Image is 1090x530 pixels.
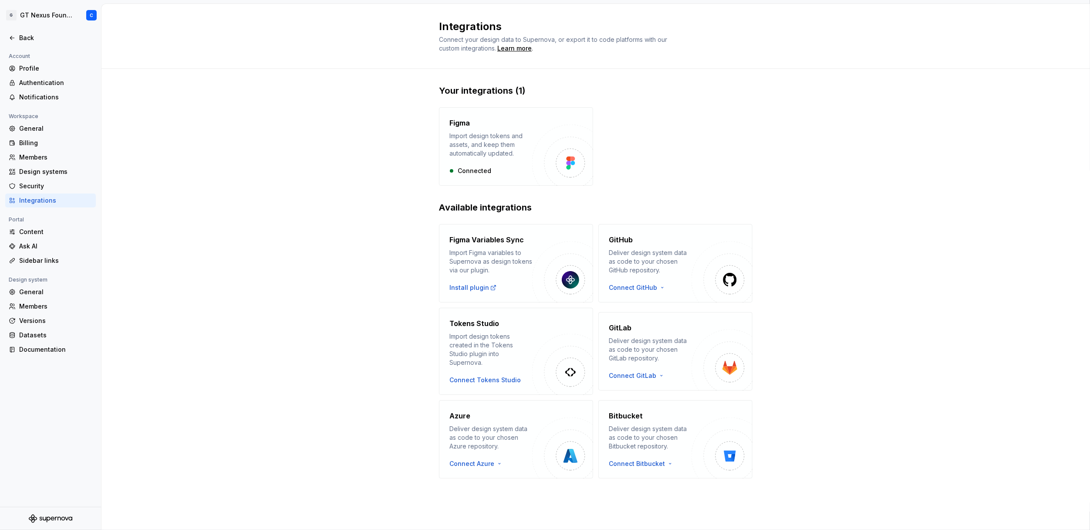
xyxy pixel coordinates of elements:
[5,165,96,179] a: Design systems
[449,248,532,275] div: Import Figma variables to Supernova as design tokens via our plugin.
[609,371,668,380] button: Connect GitLab
[609,459,665,468] span: Connect Bitbucket
[29,514,72,523] svg: Supernova Logo
[19,64,92,73] div: Profile
[609,411,643,421] h4: Bitbucket
[19,196,92,205] div: Integrations
[598,308,753,395] button: GitLabDeliver design system data as code to your chosen GitLab repository.Connect GitLab
[449,132,532,158] div: Import design tokens and assets, and keep them automatically updated.
[439,400,593,479] button: AzureDeliver design system data as code to your chosen Azure repository.Connect Azure
[19,182,92,190] div: Security
[19,93,92,102] div: Notifications
[5,285,96,299] a: General
[5,31,96,45] a: Back
[19,242,92,251] div: Ask AI
[5,179,96,193] a: Security
[19,228,92,236] div: Content
[19,34,92,42] div: Back
[5,76,96,90] a: Authentication
[2,6,99,25] button: GGT Nexus FoundationsC
[439,224,593,302] button: Figma Variables SyncImport Figma variables to Supernova as design tokens via our plugin.Install p...
[5,90,96,104] a: Notifications
[5,111,42,122] div: Workspace
[449,411,470,421] h4: Azure
[19,345,92,354] div: Documentation
[598,400,753,479] button: BitbucketDeliver design system data as code to your chosen Bitbucket repository.Connect Bitbucket
[5,150,96,164] a: Members
[5,328,96,342] a: Datasets
[5,275,51,285] div: Design system
[20,11,76,20] div: GT Nexus Foundations
[19,139,92,147] div: Billing
[19,153,92,162] div: Members
[19,124,92,133] div: General
[439,201,753,214] h2: Available integrations
[609,248,692,275] div: Deliver design system data as code to your chosen GitHub repository.
[609,234,633,245] h4: GitHub
[449,118,470,128] h4: Figma
[5,254,96,268] a: Sidebar links
[609,283,657,292] span: Connect GitHub
[497,44,532,53] a: Learn more
[5,214,27,225] div: Portal
[5,51,34,61] div: Account
[609,371,656,380] span: Connect GitLab
[449,318,499,329] h4: Tokens Studio
[19,331,92,340] div: Datasets
[449,234,524,245] h4: Figma Variables Sync
[5,299,96,313] a: Members
[439,85,753,97] h2: Your integrations (1)
[609,323,631,333] h4: GitLab
[609,459,677,468] button: Connect Bitbucket
[5,61,96,75] a: Profile
[449,459,506,468] button: Connect Azure
[439,107,593,186] button: FigmaImport design tokens and assets, and keep them automatically updated.Connected
[449,283,497,292] a: Install plugin
[5,194,96,207] a: Integrations
[19,288,92,296] div: General
[439,36,669,52] span: Connect your design data to Supernova, or export it to code platforms with our custom integrations.
[19,167,92,176] div: Design systems
[449,332,532,367] div: Import design tokens created in the Tokens Studio plugin into Supernova.
[5,343,96,357] a: Documentation
[609,336,692,363] div: Deliver design system data as code to your chosen GitLab repository.
[609,425,692,451] div: Deliver design system data as code to your chosen Bitbucket repository.
[449,425,532,451] div: Deliver design system data as code to your chosen Azure repository.
[19,316,92,325] div: Versions
[19,78,92,87] div: Authentication
[439,20,742,34] h2: Integrations
[5,314,96,328] a: Versions
[449,376,521,384] button: Connect Tokens Studio
[609,283,669,292] button: Connect GitHub
[5,225,96,239] a: Content
[496,45,533,52] span: .
[19,256,92,265] div: Sidebar links
[5,122,96,136] a: General
[5,136,96,150] a: Billing
[449,459,494,468] span: Connect Azure
[90,12,93,19] div: C
[439,308,593,395] button: Tokens StudioImport design tokens created in the Tokens Studio plugin into Supernova.Connect Toke...
[598,224,753,302] button: GitHubDeliver design system data as code to your chosen GitHub repository.Connect GitHub
[19,302,92,311] div: Members
[5,239,96,253] a: Ask AI
[6,10,17,20] div: G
